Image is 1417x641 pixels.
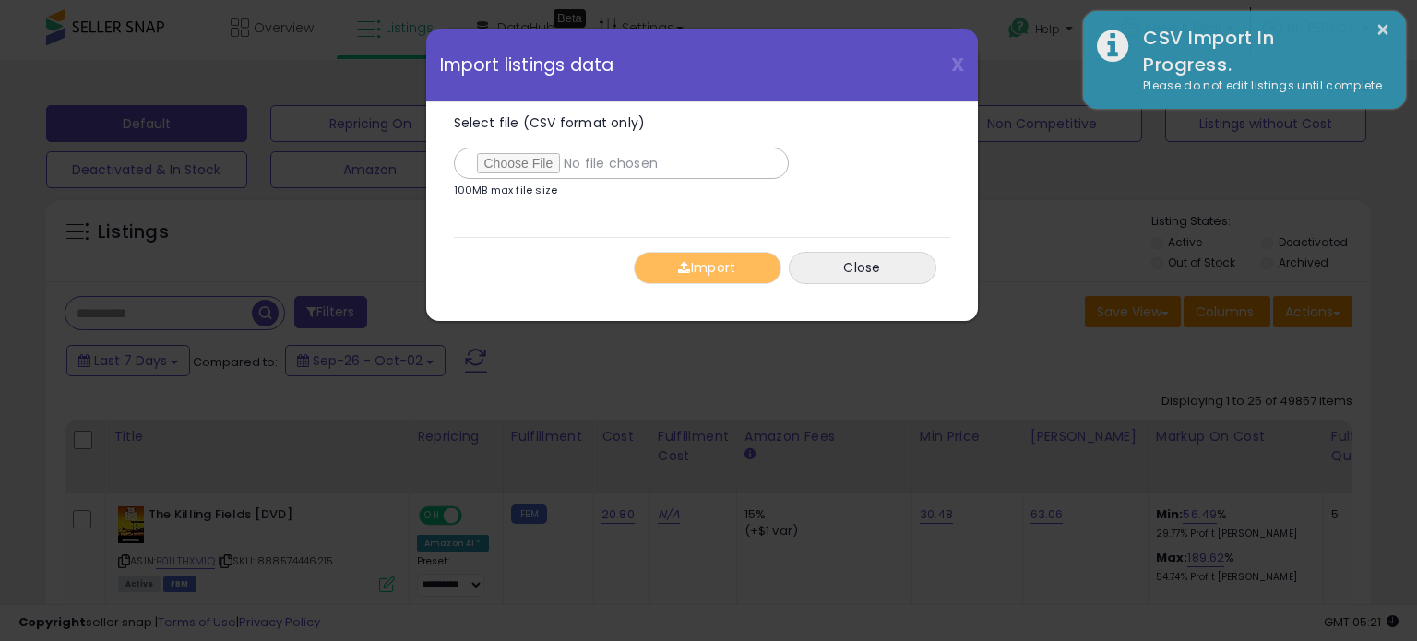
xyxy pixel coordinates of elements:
[1375,18,1390,42] button: ×
[1129,77,1392,95] div: Please do not edit listings until complete.
[951,52,964,77] span: X
[454,113,646,132] span: Select file (CSV format only)
[440,56,614,74] span: Import listings data
[789,252,936,284] button: Close
[1129,25,1392,77] div: CSV Import In Progress.
[454,185,558,196] p: 100MB max file size
[634,252,781,284] button: Import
